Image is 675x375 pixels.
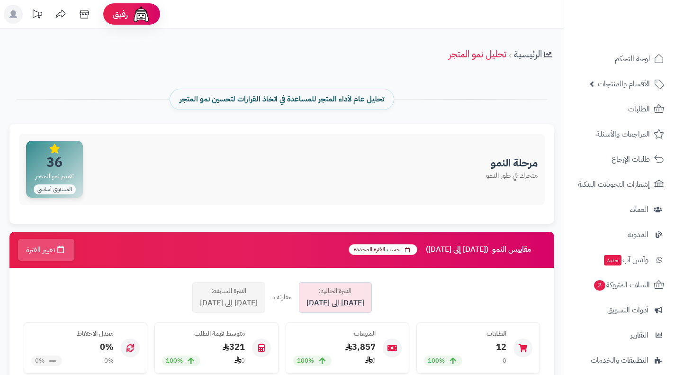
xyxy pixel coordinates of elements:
p: متجرك في طور النمو [486,171,538,181]
span: ([DATE] إلى [DATE]) [426,246,488,254]
span: الطلبات [628,102,650,116]
span: [DATE] إلى [DATE] [200,298,258,309]
span: 100% [166,357,183,366]
h4: المبيعات [293,330,376,337]
span: حسب الفترة المحددة [349,244,417,255]
a: وآتس آبجديد [570,248,669,271]
div: 0 [234,356,245,366]
span: المدونة [628,228,648,241]
a: السلات المتروكة2 [570,274,669,296]
button: تغيير الفترة [18,239,74,261]
a: طلبات الإرجاع [570,148,669,171]
a: العملاء [570,198,669,221]
h4: الطلبات [424,330,506,337]
span: وآتس آب [603,253,648,266]
span: الأقسام والمنتجات [598,77,650,91]
span: رفيق [113,9,128,20]
a: التقارير [570,324,669,347]
h4: معدل الاحتفاظ [31,330,114,337]
span: [DATE] إلى [DATE] [306,298,364,309]
div: 12 [424,341,506,353]
a: إشعارات التحويلات البنكية [570,173,669,196]
span: السلات المتروكة [593,278,650,292]
span: لوحة التحكم [615,52,650,65]
span: 100% [428,357,445,366]
a: تحليل نمو المتجر [449,47,506,61]
span: 36 [33,156,77,169]
span: المراجعات والأسئلة [596,128,650,141]
span: جديد [604,255,621,265]
div: 3,857 [293,341,376,353]
div: 321 [162,341,244,353]
span: 0% [35,357,45,366]
span: طلبات الإرجاع [612,153,650,166]
div: 0% [104,357,114,366]
span: العملاء [630,203,648,216]
img: ai-face.png [132,5,151,24]
a: أدوات التسويق [570,299,669,321]
div: مقارنة بـ [272,293,292,302]
span: التقارير [630,329,648,342]
span: التطبيقات والخدمات [591,354,648,367]
span: الفترة الحالية: [319,286,351,296]
div: 0 [365,356,376,366]
h3: مرحلة النمو [486,157,538,169]
a: الطلبات [570,98,669,120]
div: 0% [31,341,114,353]
span: تحليل عام لأداء المتجر للمساعدة في اتخاذ القرارات لتحسين نمو المتجر [180,94,384,105]
span: أدوات التسويق [607,303,648,317]
span: إشعارات التحويلات البنكية [578,178,650,191]
a: المدونة [570,223,669,246]
h3: مقاييس النمو [349,244,547,255]
a: لوحة التحكم [570,47,669,70]
a: التطبيقات والخدمات [570,349,669,372]
span: الفترة السابقة: [211,286,246,296]
img: logo-2.png [611,27,666,46]
span: 2 [594,280,605,291]
a: الرئيسية [514,47,542,61]
span: 100% [297,357,314,366]
a: المراجعات والأسئلة [570,123,669,146]
span: تقييم نمو المتجر [33,171,77,182]
a: تحديثات المنصة [25,5,49,26]
h4: متوسط قيمة الطلب [162,330,244,337]
div: 0 [503,357,506,366]
span: المستوى أساسي [34,184,76,194]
